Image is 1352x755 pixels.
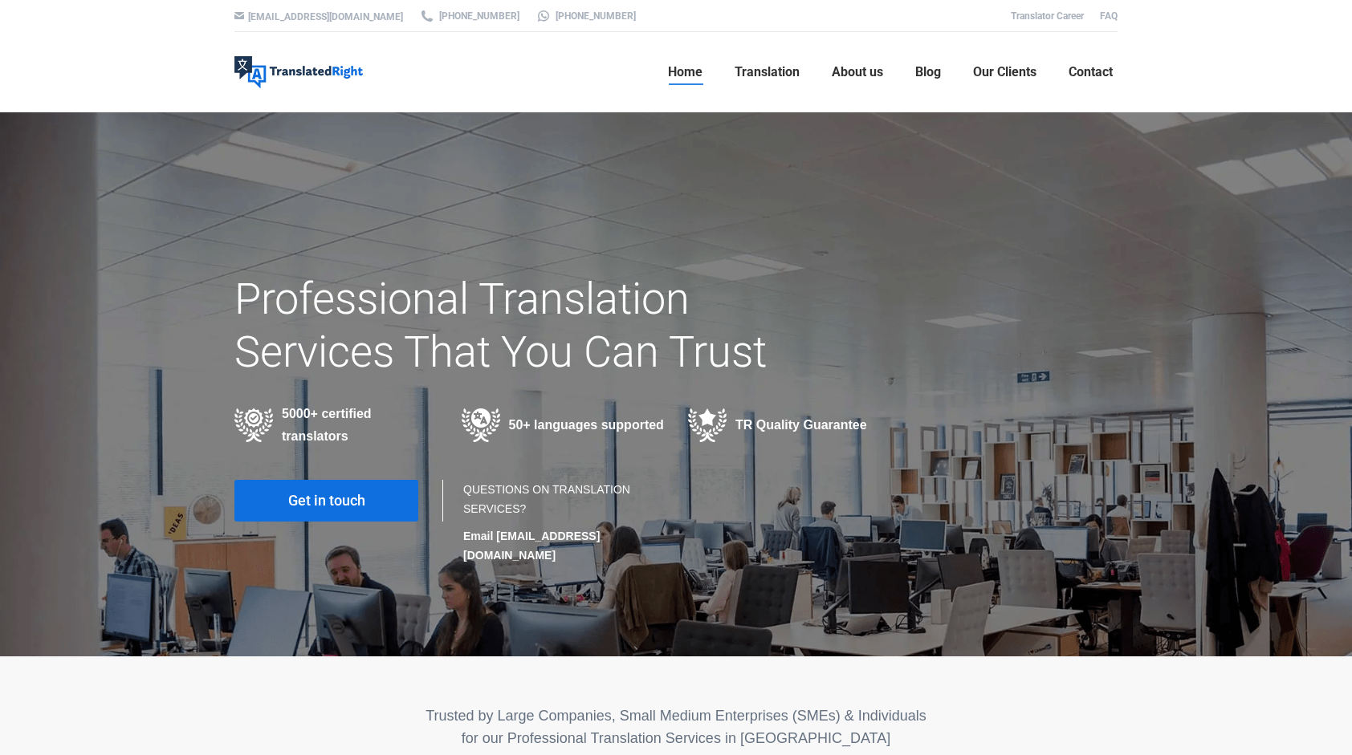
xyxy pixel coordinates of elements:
a: About us [827,47,888,98]
a: Translation [730,47,804,98]
a: [PHONE_NUMBER] [419,9,519,23]
a: Home [663,47,707,98]
span: Blog [915,64,941,80]
span: Contact [1069,64,1113,80]
span: Get in touch [288,493,365,509]
a: Contact [1064,47,1118,98]
img: Translated Right [234,56,363,88]
a: Get in touch [234,480,418,522]
h1: Professional Translation Services That You Can Trust [234,273,815,379]
a: [EMAIL_ADDRESS][DOMAIN_NAME] [248,11,403,22]
img: Professional Certified Translators providing translation services in various industries in 50+ la... [234,408,274,442]
span: Our Clients [973,64,1036,80]
div: TR Quality Guarantee [688,408,891,442]
a: Our Clients [968,47,1041,98]
a: Translator Career [1011,10,1084,22]
span: Home [668,64,702,80]
div: 50+ languages supported [462,408,665,442]
span: Translation [735,64,800,80]
strong: Email [EMAIL_ADDRESS][DOMAIN_NAME] [463,530,600,562]
a: FAQ [1100,10,1118,22]
p: Trusted by Large Companies, Small Medium Enterprises (SMEs) & Individuals for our Professional Tr... [234,704,1118,749]
a: Blog [910,47,946,98]
span: About us [832,64,883,80]
a: [PHONE_NUMBER] [536,9,636,23]
div: 5000+ certified translators [234,403,438,448]
div: QUESTIONS ON TRANSLATION SERVICES? [463,480,660,565]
